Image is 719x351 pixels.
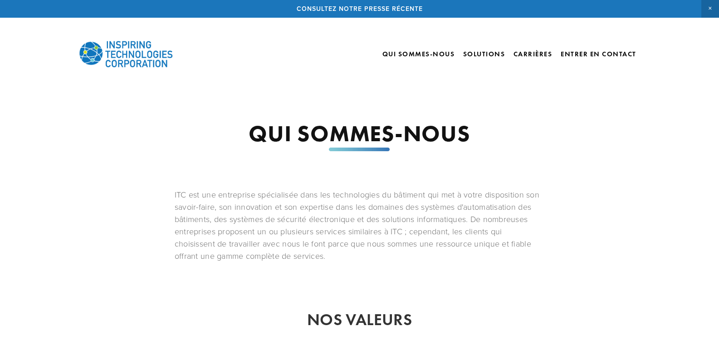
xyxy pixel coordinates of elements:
[561,46,636,62] a: Entrer en contact
[249,119,470,147] font: QUI SOMMES-NOUS
[561,50,636,59] font: Entrer en contact
[307,309,412,330] font: NOS VALEURS
[514,46,553,62] a: Carrières
[78,34,174,74] img: Inspiring Technologies Corp – Une entreprise de technologies du bâtiment
[382,46,455,62] a: Qui sommes-nous
[463,50,505,58] a: Solutions
[175,189,542,261] font: ITC est une entreprise spécialisée dans les technologies du bâtiment qui met à votre disposition ...
[514,50,553,59] font: Carrières
[382,50,455,59] font: Qui sommes-nous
